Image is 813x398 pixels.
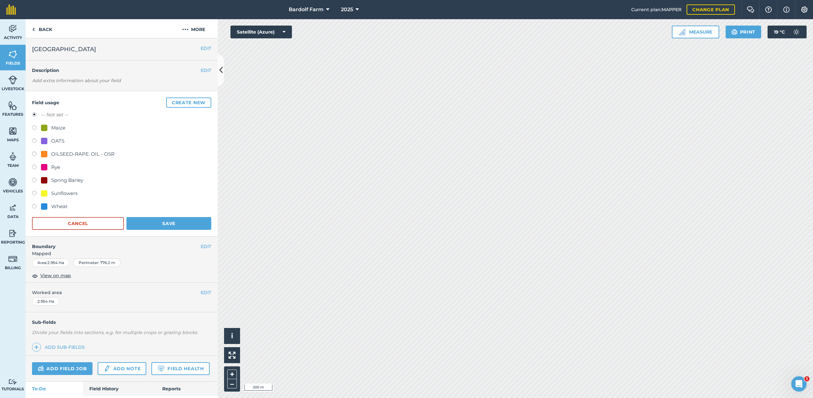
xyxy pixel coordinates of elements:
a: Add sub-fields [32,343,87,352]
a: Change plan [687,4,735,15]
img: svg+xml;base64,PD94bWwgdmVyc2lvbj0iMS4wIiBlbmNvZGluZz0idXRmLTgiPz4KPCEtLSBHZW5lcmF0b3I6IEFkb2JlIE... [8,177,17,187]
span: Bardolf Farm [289,6,324,13]
a: Add field job [32,362,93,375]
a: Add note [98,362,146,375]
div: Area : 2.954 Ha [32,259,69,267]
div: Wheat [51,203,68,210]
a: Field Health [151,362,209,375]
img: svg+xml;base64,PD94bWwgdmVyc2lvbj0iMS4wIiBlbmNvZGluZz0idXRmLTgiPz4KPCEtLSBHZW5lcmF0b3I6IEFkb2JlIE... [8,24,17,34]
img: svg+xml;base64,PHN2ZyB4bWxucz0iaHR0cDovL3d3dy53My5vcmcvMjAwMC9zdmciIHdpZHRoPSIxOCIgaGVpZ2h0PSIyNC... [32,272,38,280]
button: – [227,379,237,388]
button: More [170,19,218,38]
img: Ruler icon [679,29,685,35]
img: svg+xml;base64,PD94bWwgdmVyc2lvbj0iMS4wIiBlbmNvZGluZz0idXRmLTgiPz4KPCEtLSBHZW5lcmF0b3I6IEFkb2JlIE... [8,379,17,385]
span: 2025 [341,6,353,13]
h4: Sub-fields [26,319,218,326]
h4: Description [32,67,211,74]
img: svg+xml;base64,PD94bWwgdmVyc2lvbj0iMS4wIiBlbmNvZGluZz0idXRmLTgiPz4KPCEtLSBHZW5lcmF0b3I6IEFkb2JlIE... [38,365,44,372]
img: svg+xml;base64,PD94bWwgdmVyc2lvbj0iMS4wIiBlbmNvZGluZz0idXRmLTgiPz4KPCEtLSBHZW5lcmF0b3I6IEFkb2JlIE... [8,254,17,264]
span: Mapped [26,250,218,257]
button: 19 °C [768,26,807,38]
img: svg+xml;base64,PD94bWwgdmVyc2lvbj0iMS4wIiBlbmNvZGluZz0idXRmLTgiPz4KPCEtLSBHZW5lcmF0b3I6IEFkb2JlIE... [790,26,803,38]
button: i [224,328,240,344]
button: EDIT [201,67,211,74]
img: Four arrows, one pointing top left, one top right, one bottom right and the last bottom left [229,352,236,359]
img: svg+xml;base64,PHN2ZyB4bWxucz0iaHR0cDovL3d3dy53My5vcmcvMjAwMC9zdmciIHdpZHRoPSI1NiIgaGVpZ2h0PSI2MC... [8,126,17,136]
img: A cog icon [801,6,808,13]
img: svg+xml;base64,PD94bWwgdmVyc2lvbj0iMS4wIiBlbmNvZGluZz0idXRmLTgiPz4KPCEtLSBHZW5lcmF0b3I6IEFkb2JlIE... [8,203,17,213]
img: svg+xml;base64,PHN2ZyB4bWxucz0iaHR0cDovL3d3dy53My5vcmcvMjAwMC9zdmciIHdpZHRoPSIxOSIgaGVpZ2h0PSIyNC... [731,28,737,36]
img: svg+xml;base64,PD94bWwgdmVyc2lvbj0iMS4wIiBlbmNvZGluZz0idXRmLTgiPz4KPCEtLSBHZW5lcmF0b3I6IEFkb2JlIE... [8,75,17,85]
a: Reports [156,382,218,396]
span: Current plan : MAPPER [631,6,681,13]
img: svg+xml;base64,PD94bWwgdmVyc2lvbj0iMS4wIiBlbmNvZGluZz0idXRmLTgiPz4KPCEtLSBHZW5lcmF0b3I6IEFkb2JlIE... [8,152,17,161]
div: 2.954 Ha [32,297,60,306]
button: View on map [32,272,71,280]
span: View on map [40,272,71,279]
img: Two speech bubbles overlapping with the left bubble in the forefront [747,6,754,13]
span: [GEOGRAPHIC_DATA] [32,45,96,54]
button: Print [726,26,761,38]
span: 1 [804,376,809,381]
button: Save [126,217,211,230]
img: svg+xml;base64,PHN2ZyB4bWxucz0iaHR0cDovL3d3dy53My5vcmcvMjAwMC9zdmciIHdpZHRoPSI5IiBoZWlnaHQ9IjI0Ii... [32,26,35,33]
button: Create new [166,98,211,108]
div: OILSEED-RAPE: OIL - OSR [51,150,115,158]
h4: Field usage [32,98,211,108]
div: Spring Barley [51,176,83,184]
button: Cancel [32,217,124,230]
span: i [231,332,233,340]
button: Satellite (Azure) [230,26,292,38]
div: Sunflowers [51,190,77,197]
img: svg+xml;base64,PHN2ZyB4bWxucz0iaHR0cDovL3d3dy53My5vcmcvMjAwMC9zdmciIHdpZHRoPSI1NiIgaGVpZ2h0PSI2MC... [8,50,17,59]
img: svg+xml;base64,PHN2ZyB4bWxucz0iaHR0cDovL3d3dy53My5vcmcvMjAwMC9zdmciIHdpZHRoPSI1NiIgaGVpZ2h0PSI2MC... [8,101,17,110]
button: + [227,370,237,379]
div: Rye [51,163,60,171]
button: EDIT [201,45,211,52]
span: 19 ° C [774,26,785,38]
img: svg+xml;base64,PHN2ZyB4bWxucz0iaHR0cDovL3d3dy53My5vcmcvMjAwMC9zdmciIHdpZHRoPSIxNyIgaGVpZ2h0PSIxNy... [783,6,790,13]
button: EDIT [201,289,211,296]
img: svg+xml;base64,PD94bWwgdmVyc2lvbj0iMS4wIiBlbmNvZGluZz0idXRmLTgiPz4KPCEtLSBHZW5lcmF0b3I6IEFkb2JlIE... [8,229,17,238]
img: A question mark icon [765,6,772,13]
div: Maize [51,124,65,132]
em: Divide your fields into sections, e.g. for multiple crops or grazing blocks [32,330,197,335]
a: Back [26,19,59,38]
label: -- Not set -- [41,111,68,119]
div: Perimeter : 776.2 m [73,259,121,267]
button: EDIT [201,243,211,250]
img: svg+xml;base64,PHN2ZyB4bWxucz0iaHR0cDovL3d3dy53My5vcmcvMjAwMC9zdmciIHdpZHRoPSIxNCIgaGVpZ2h0PSIyNC... [34,343,39,351]
a: Field History [83,382,156,396]
button: Measure [672,26,719,38]
img: svg+xml;base64,PD94bWwgdmVyc2lvbj0iMS4wIiBlbmNvZGluZz0idXRmLTgiPz4KPCEtLSBHZW5lcmF0b3I6IEFkb2JlIE... [103,365,110,372]
div: OATS [51,137,64,145]
a: To-Do [26,382,83,396]
em: Add extra information about your field [32,78,121,83]
span: Worked area [32,289,211,296]
img: svg+xml;base64,PHN2ZyB4bWxucz0iaHR0cDovL3d3dy53My5vcmcvMjAwMC9zdmciIHdpZHRoPSIyMCIgaGVpZ2h0PSIyNC... [182,26,189,33]
iframe: Intercom live chat [791,376,807,392]
img: fieldmargin Logo [6,4,16,15]
h4: Boundary [26,237,201,250]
